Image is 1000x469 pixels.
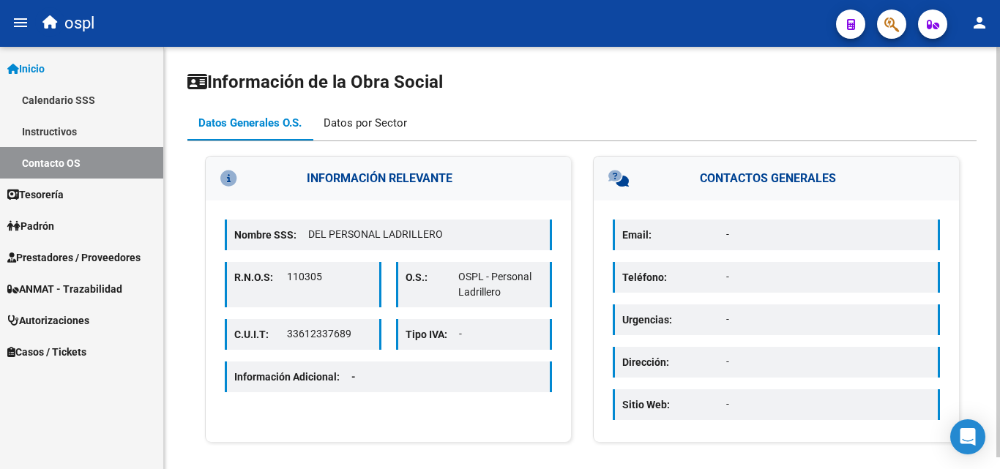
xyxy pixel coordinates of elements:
p: OSPL - Personal Ladrillero [458,269,542,300]
span: Prestadores / Proveedores [7,249,141,266]
span: Casos / Tickets [7,344,86,360]
span: ospl [64,7,94,40]
p: Teléfono: [622,269,726,285]
p: Urgencias: [622,312,726,328]
p: - [726,354,930,369]
span: Inicio [7,61,45,77]
h3: INFORMACIÓN RELEVANTE [206,157,571,200]
p: Tipo IVA: [406,326,459,342]
span: Padrón [7,218,54,234]
p: - [726,312,930,327]
p: Dirección: [622,354,726,370]
span: ANMAT - Trazabilidad [7,281,122,297]
p: - [726,227,930,242]
div: Open Intercom Messenger [950,419,985,454]
div: Datos por Sector [324,115,407,131]
p: C.U.I.T: [234,326,287,342]
div: Datos Generales O.S. [198,115,302,131]
p: Sitio Web: [622,397,726,413]
p: 33612337689 [287,326,371,342]
span: Tesorería [7,187,64,203]
mat-icon: menu [12,14,29,31]
p: R.N.O.S: [234,269,287,285]
p: - [726,269,930,285]
p: DEL PERSONAL LADRILLERO [308,227,542,242]
h3: CONTACTOS GENERALES [594,157,959,200]
p: Nombre SSS: [234,227,308,243]
h1: Información de la Obra Social [187,70,977,94]
mat-icon: person [971,14,988,31]
p: Información Adicional: [234,369,367,385]
p: Email: [622,227,726,243]
p: O.S.: [406,269,458,285]
p: - [726,397,930,412]
p: 110305 [287,269,371,285]
p: - [459,326,543,342]
span: - [351,371,356,383]
span: Autorizaciones [7,312,89,329]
